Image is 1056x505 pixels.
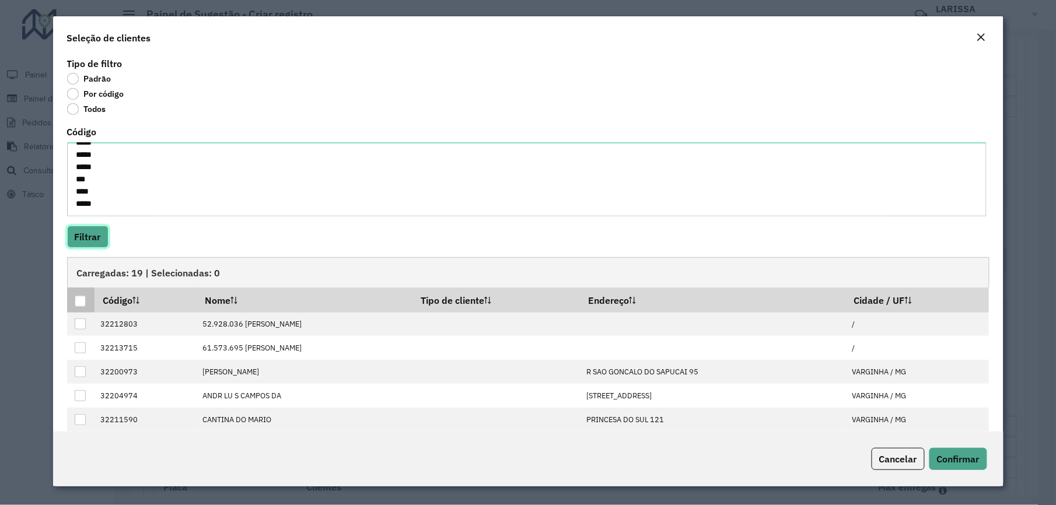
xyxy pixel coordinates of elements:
td: PRINCESA DO SUL 121 [581,408,846,432]
td: [PERSON_NAME] [197,360,412,384]
td: R SAO GONCALO DO SAPUCAI 95 [581,360,846,384]
button: Filtrar [67,226,109,248]
th: Tipo de cliente [412,287,581,312]
td: 32200973 [95,360,197,384]
button: Confirmar [929,448,987,470]
td: 61.573.695 [PERSON_NAME] [197,336,412,360]
button: Cancelar [872,448,925,470]
td: 32211590 [95,408,197,432]
td: VARGINHA / MG [846,360,989,384]
button: Close [973,30,989,45]
th: Cidade / UF [846,287,989,312]
th: Nome [197,287,412,312]
label: Por código [67,88,124,100]
td: 32212803 [95,313,197,336]
th: Endereço [581,287,846,312]
td: 52.928.036 [PERSON_NAME] [197,313,412,336]
td: 32213715 [95,336,197,360]
em: Fechar [977,33,986,42]
td: [STREET_ADDRESS] [581,384,846,408]
label: Tipo de filtro [67,57,123,71]
span: Cancelar [879,453,917,465]
label: Padrão [67,73,111,85]
th: Código [95,287,197,312]
td: / [846,313,989,336]
td: VARGINHA / MG [846,408,989,432]
td: CANTINA DO MARIO [197,408,412,432]
td: ANDR LU S CAMPOS DA [197,384,412,408]
h4: Seleção de clientes [67,31,151,45]
td: 32204974 [95,384,197,408]
div: Carregadas: 19 | Selecionadas: 0 [67,257,989,287]
td: / [846,336,989,360]
td: VARGINHA / MG [846,384,989,408]
span: Confirmar [937,453,980,465]
label: Código [67,125,97,139]
label: Todos [67,103,106,115]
